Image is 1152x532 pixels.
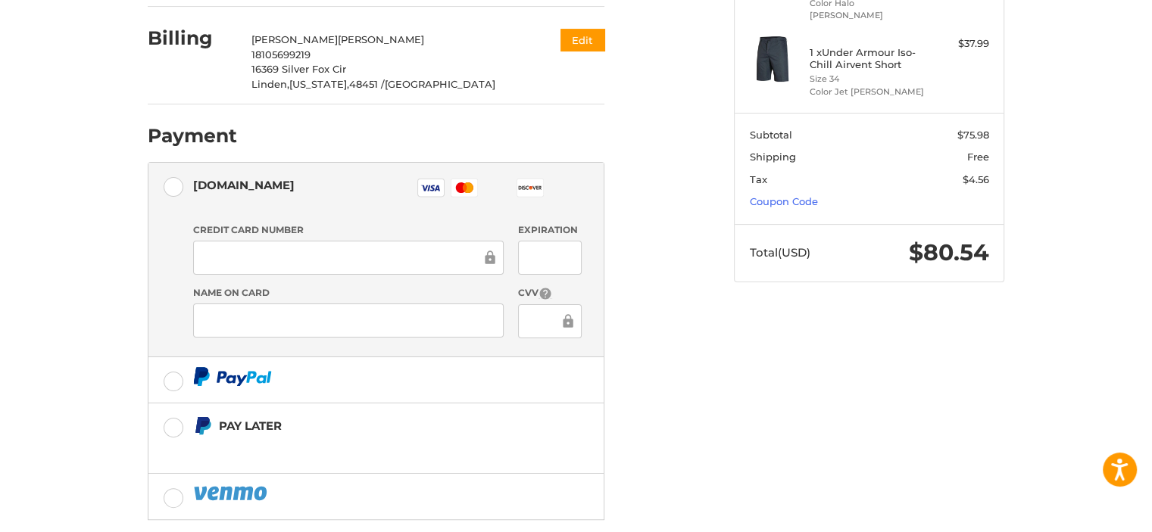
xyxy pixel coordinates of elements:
[338,33,424,45] span: [PERSON_NAME]
[967,151,989,163] span: Free
[251,33,338,45] span: [PERSON_NAME]
[251,48,311,61] span: 18105699219
[810,46,926,71] h4: 1 x Under Armour Iso-Chill Airvent Short
[957,129,989,141] span: $75.98
[750,173,767,185] span: Tax
[810,86,926,98] li: Color Jet [PERSON_NAME]
[193,442,510,455] iframe: PayPal Message 1
[193,173,295,198] div: [DOMAIN_NAME]
[148,26,236,50] h2: Billing
[929,36,989,51] div: $37.99
[193,223,504,237] label: Credit Card Number
[193,286,504,300] label: Name on Card
[909,238,989,266] span: $80.54
[385,78,495,90] span: [GEOGRAPHIC_DATA]
[251,63,346,75] span: 16369 Silver Fox Cir
[810,73,926,86] li: Size 34
[560,29,604,51] button: Edit
[750,129,792,141] span: Subtotal
[349,78,385,90] span: 48451 /
[1027,491,1152,532] iframe: Google Customer Reviews
[518,223,581,237] label: Expiration
[750,195,818,207] a: Coupon Code
[193,367,272,386] img: PayPal icon
[518,286,581,300] label: CVV
[251,78,289,90] span: Linden,
[750,151,796,163] span: Shipping
[289,78,349,90] span: [US_STATE],
[193,416,212,435] img: Pay Later icon
[750,245,810,260] span: Total (USD)
[148,124,237,148] h2: Payment
[963,173,989,185] span: $4.56
[219,413,509,438] div: Pay Later
[193,484,270,502] img: PayPal icon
